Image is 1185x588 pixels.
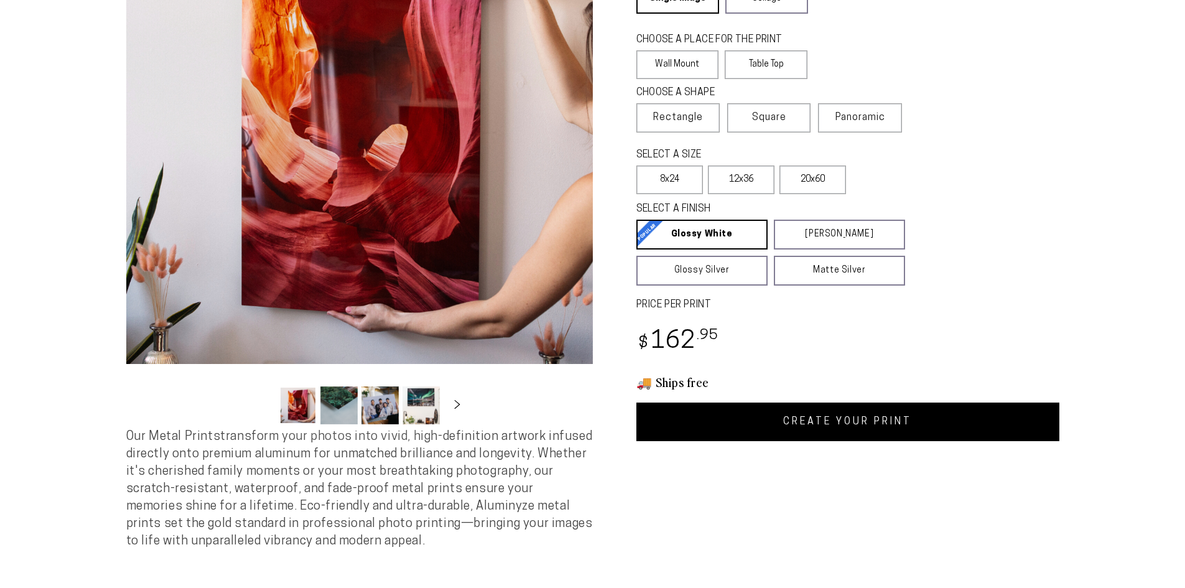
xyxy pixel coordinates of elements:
span: $ [638,335,649,352]
a: CREATE YOUR PRINT [636,403,1059,441]
button: Load image 4 in gallery view [402,386,440,424]
button: Slide left [248,391,276,419]
button: Slide right [444,391,471,419]
legend: CHOOSE A SHAPE [636,86,798,100]
span: Rectangle [653,110,703,125]
button: Load image 2 in gallery view [320,386,358,424]
legend: CHOOSE A PLACE FOR THE PRINT [636,33,796,47]
span: Square [752,110,786,125]
label: PRICE PER PRINT [636,298,1059,312]
button: Load image 1 in gallery view [279,386,317,424]
span: Our Metal Prints transform your photos into vivid, high-definition artwork infused directly onto ... [126,431,593,548]
h3: 🚚 Ships free [636,374,1059,390]
sup: .95 [697,329,719,343]
a: Glossy White [636,220,768,250]
label: 20x60 [779,166,846,194]
legend: SELECT A FINISH [636,202,875,217]
legend: SELECT A SIZE [636,148,805,162]
a: [PERSON_NAME] [774,220,905,250]
button: Load image 3 in gallery view [361,386,399,424]
a: Matte Silver [774,256,905,286]
label: 8x24 [636,166,703,194]
span: Panoramic [835,113,885,123]
label: 12x36 [708,166,774,194]
label: Wall Mount [636,50,719,79]
bdi: 162 [636,330,719,354]
a: Glossy Silver [636,256,768,286]
label: Table Top [725,50,807,79]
